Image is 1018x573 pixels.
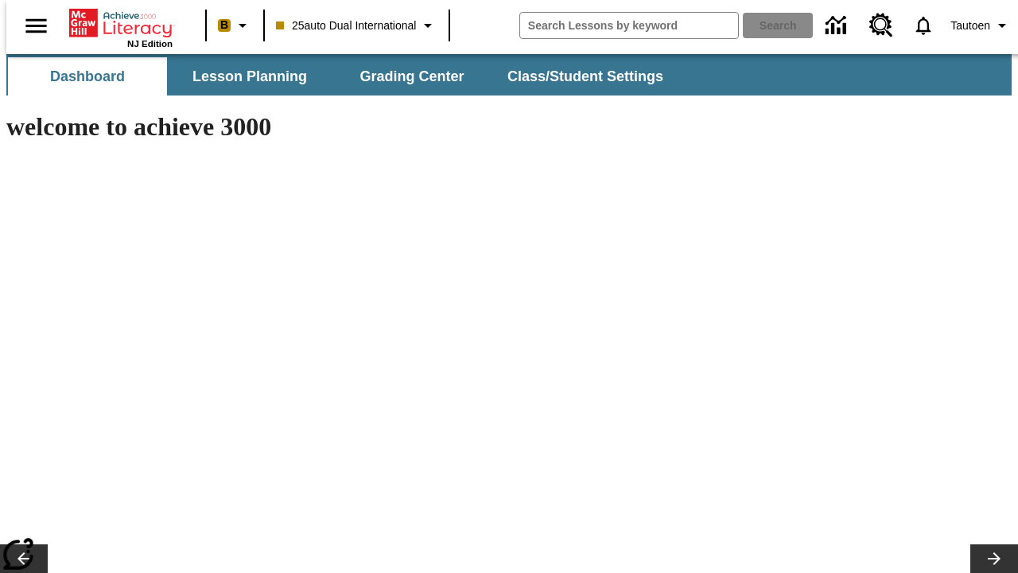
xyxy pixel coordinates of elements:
[127,39,173,49] span: NJ Edition
[8,57,167,95] button: Dashboard
[6,57,678,95] div: SubNavbar
[903,5,944,46] a: Notifications
[495,57,676,95] button: Class/Student Settings
[860,4,903,47] a: Resource Center, Will open in new tab
[970,544,1018,573] button: Lesson carousel, Next
[507,68,663,86] span: Class/Student Settings
[270,11,444,40] button: Class: 25auto Dual International, Select your class
[170,57,329,95] button: Lesson Planning
[359,68,464,86] span: Grading Center
[816,4,860,48] a: Data Center
[950,18,990,34] span: Tautoen
[6,112,694,142] h1: welcome to achieve 3000
[520,13,738,38] input: search field
[212,11,258,40] button: Boost Class color is peach. Change class color
[192,68,307,86] span: Lesson Planning
[6,54,1012,95] div: SubNavbar
[220,15,228,35] span: B
[50,68,125,86] span: Dashboard
[944,11,1018,40] button: Profile/Settings
[69,7,173,39] a: Home
[13,2,60,49] button: Open side menu
[332,57,492,95] button: Grading Center
[69,6,173,49] div: Home
[276,18,416,34] span: 25auto Dual International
